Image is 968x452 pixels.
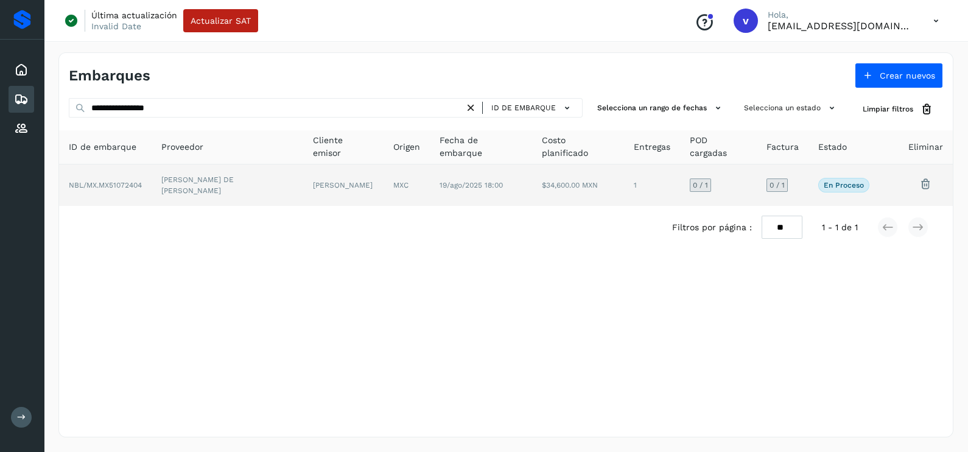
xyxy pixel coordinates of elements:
button: Crear nuevos [855,63,943,88]
h4: Embarques [69,67,150,85]
p: Última actualización [91,10,177,21]
button: Selecciona un rango de fechas [592,98,729,118]
td: 1 [624,164,680,206]
span: Limpiar filtros [863,104,913,115]
span: Origen [393,141,420,154]
button: Limpiar filtros [853,98,943,121]
td: [PERSON_NAME] DE [PERSON_NAME] [152,164,303,206]
td: MXC [384,164,430,206]
span: Eliminar [908,141,943,154]
p: Invalid Date [91,21,141,32]
span: Crear nuevos [880,71,935,80]
span: Entregas [634,141,670,154]
span: Filtros por página : [672,221,752,234]
span: Factura [766,141,799,154]
button: Actualizar SAT [183,9,258,32]
span: 0 / 1 [770,182,785,189]
button: ID de embarque [488,99,577,117]
span: ID de embarque [491,102,556,113]
div: Proveedores [9,115,34,142]
button: Selecciona un estado [739,98,843,118]
span: POD cargadas [690,134,747,160]
div: Inicio [9,57,34,83]
span: 19/ago/2025 18:00 [440,181,503,189]
span: Actualizar SAT [191,16,251,25]
p: En proceso [824,181,864,189]
span: Fecha de embarque [440,134,522,160]
span: Costo planificado [542,134,614,160]
span: 0 / 1 [693,182,708,189]
p: vaymartinez@niagarawater.com [768,20,914,32]
span: ID de embarque [69,141,136,154]
p: Hola, [768,10,914,20]
span: Cliente emisor [313,134,374,160]
div: Embarques [9,86,34,113]
td: $34,600.00 MXN [532,164,624,206]
span: 1 - 1 de 1 [822,221,858,234]
span: Estado [818,141,847,154]
span: NBL/MX.MX51072404 [69,181,142,189]
td: [PERSON_NAME] [303,164,384,206]
span: Proveedor [161,141,203,154]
